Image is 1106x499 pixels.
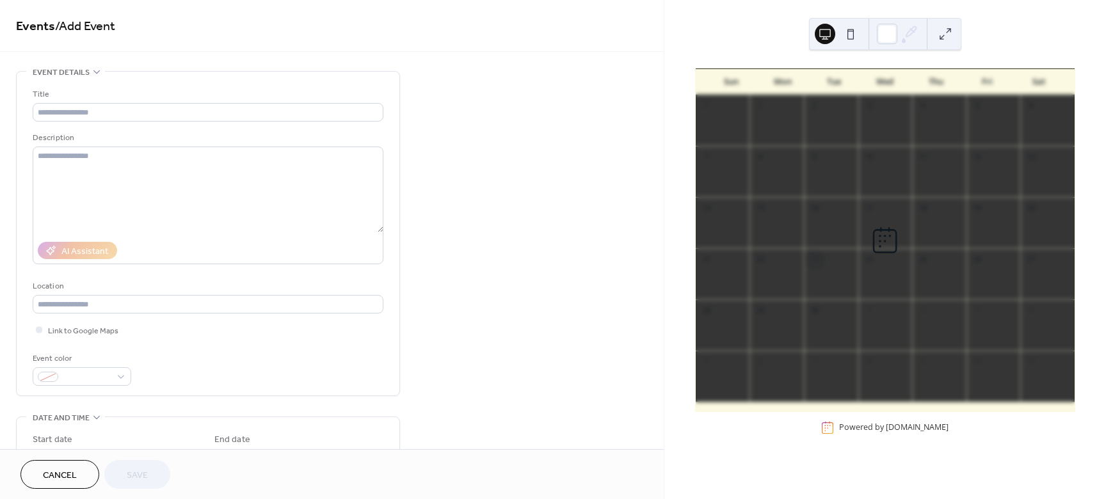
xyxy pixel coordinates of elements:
div: 2 [808,99,822,113]
div: 7 [700,150,714,164]
div: 6 [753,355,767,369]
div: 13 [1024,150,1038,164]
div: 3 [862,99,876,113]
div: 22 [753,253,767,267]
span: Date and time [33,411,90,425]
div: Mon [757,69,808,95]
div: Tue [808,69,860,95]
button: Cancel [20,460,99,489]
div: Event color [33,352,129,365]
div: 10 [970,355,984,369]
div: 10 [862,150,876,164]
div: 21 [700,253,714,267]
div: 18 [916,202,930,216]
div: 26 [970,253,984,267]
div: Title [33,88,381,101]
div: 25 [916,253,930,267]
span: Event details [33,66,90,79]
div: 11 [1024,355,1038,369]
div: 6 [1024,99,1038,113]
span: / Add Event [55,14,115,39]
div: 7 [808,355,822,369]
div: 9 [916,355,930,369]
div: 4 [1024,304,1038,318]
div: 23 [808,253,822,267]
div: Start date [33,433,72,447]
div: 12 [970,150,984,164]
div: Thu [911,69,962,95]
div: 3 [970,304,984,318]
a: [DOMAIN_NAME] [886,422,949,432]
div: 1 [753,99,767,113]
div: 17 [862,202,876,216]
div: 2 [916,304,930,318]
div: 28 [700,304,714,318]
div: 1 [862,304,876,318]
div: 5 [700,355,714,369]
div: 8 [862,355,876,369]
div: 4 [916,99,930,113]
div: Wed [860,69,911,95]
span: Cancel [43,469,77,482]
div: 15 [753,202,767,216]
div: 16 [808,202,822,216]
div: 31 [700,99,714,113]
div: Powered by [839,422,949,432]
div: 20 [1024,202,1038,216]
div: 24 [862,253,876,267]
div: 19 [970,202,984,216]
div: 5 [970,99,984,113]
div: End date [214,433,250,447]
div: 11 [916,150,930,164]
div: 8 [753,150,767,164]
span: Link to Google Maps [48,324,118,338]
div: Sat [1013,69,1064,95]
div: Sun [706,69,757,95]
div: 27 [1024,253,1038,267]
div: 30 [808,304,822,318]
div: 29 [753,304,767,318]
div: 14 [700,202,714,216]
div: Location [33,280,381,293]
div: 9 [808,150,822,164]
div: Description [33,131,381,145]
div: Fri [962,69,1013,95]
a: Events [16,14,55,39]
